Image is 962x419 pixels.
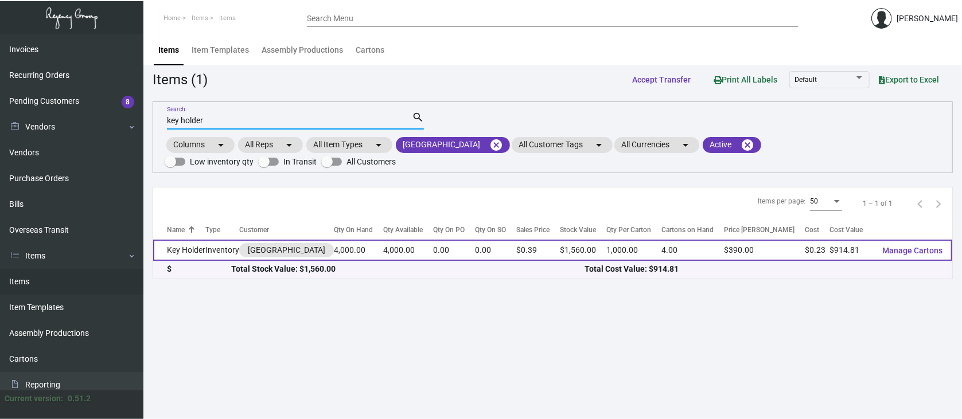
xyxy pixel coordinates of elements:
div: Stock Value [560,225,596,235]
div: Cartons on Hand [662,225,725,235]
td: Key Holder [153,240,205,261]
span: Accept Transfer [632,75,691,84]
div: Qty Per Carton [607,225,662,235]
div: Current version: [5,393,63,405]
button: Manage Cartons [874,240,952,261]
mat-chip: Active [703,137,761,153]
button: Print All Labels [704,69,786,90]
div: Items (1) [153,69,208,90]
span: Export to Excel [879,75,939,84]
td: 0.00 [433,240,475,261]
mat-icon: arrow_drop_down [282,138,296,152]
div: Total Cost Value: $914.81 [585,263,938,275]
mat-chip: All Currencies [614,137,699,153]
td: $1,560.00 [560,240,606,261]
div: Sales Price [516,225,550,235]
td: 1,000.00 [607,240,662,261]
span: Print All Labels [714,75,777,84]
div: 1 – 1 of 1 [863,198,893,209]
div: Item Templates [192,44,249,56]
span: Low inventory qty [190,155,254,169]
div: Items per page: [758,196,805,206]
div: Total Stock Value: $1,560.00 [231,263,585,275]
mat-icon: arrow_drop_down [592,138,606,152]
span: In Transit [283,155,317,169]
mat-icon: cancel [741,138,754,152]
div: Cartons on Hand [662,225,714,235]
td: 4,000.00 [383,240,433,261]
div: Qty On PO [433,225,465,235]
td: 4,000.00 [334,240,383,261]
span: All Customers [346,155,396,169]
mat-chip: All Item Types [306,137,392,153]
mat-icon: search [412,111,424,124]
div: Qty On SO [475,225,506,235]
div: Type [205,225,220,235]
div: Cost Value [830,225,863,235]
td: $914.81 [830,240,874,261]
mat-icon: arrow_drop_down [679,138,692,152]
div: Qty Per Carton [607,225,652,235]
div: Items [158,44,179,56]
mat-chip: All Customer Tags [512,137,613,153]
td: 4.00 [662,240,725,261]
button: Next page [929,194,948,213]
div: Qty On Hand [334,225,383,235]
div: Qty On SO [475,225,516,235]
span: Manage Cartons [883,246,943,255]
div: Sales Price [516,225,560,235]
button: Accept Transfer [623,69,700,90]
div: Stock Value [560,225,606,235]
mat-chip: Columns [166,137,235,153]
img: admin@bootstrapmaster.com [871,8,892,29]
div: [GEOGRAPHIC_DATA] [248,244,325,256]
div: Qty Available [383,225,423,235]
div: Cost [805,225,830,235]
td: 0.00 [475,240,516,261]
mat-select: Items per page: [810,198,842,206]
div: Cartons [356,44,384,56]
span: Items [192,14,208,22]
div: Qty On PO [433,225,475,235]
div: Qty On Hand [334,225,373,235]
div: Cost Value [830,225,874,235]
span: 50 [810,197,818,205]
mat-icon: arrow_drop_down [214,138,228,152]
div: [PERSON_NAME] [897,13,958,25]
div: $ [167,263,231,275]
div: Cost [805,225,820,235]
div: Assembly Productions [262,44,343,56]
mat-icon: arrow_drop_down [372,138,385,152]
span: Default [794,76,817,84]
th: Customer [239,220,334,240]
div: 0.51.2 [68,393,91,405]
td: $0.23 [805,240,830,261]
div: Qty Available [383,225,433,235]
mat-chip: All Reps [238,137,303,153]
td: $390.00 [725,240,805,261]
div: Name [167,225,205,235]
div: Type [205,225,239,235]
mat-chip: [GEOGRAPHIC_DATA] [396,137,510,153]
td: Inventory [205,240,239,261]
span: Home [163,14,181,22]
span: Items [219,14,236,22]
button: Previous page [911,194,929,213]
button: Export to Excel [870,69,948,90]
td: $0.39 [516,240,560,261]
div: Price [PERSON_NAME] [725,225,805,235]
mat-icon: cancel [489,138,503,152]
div: Price [PERSON_NAME] [725,225,795,235]
div: Name [167,225,185,235]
